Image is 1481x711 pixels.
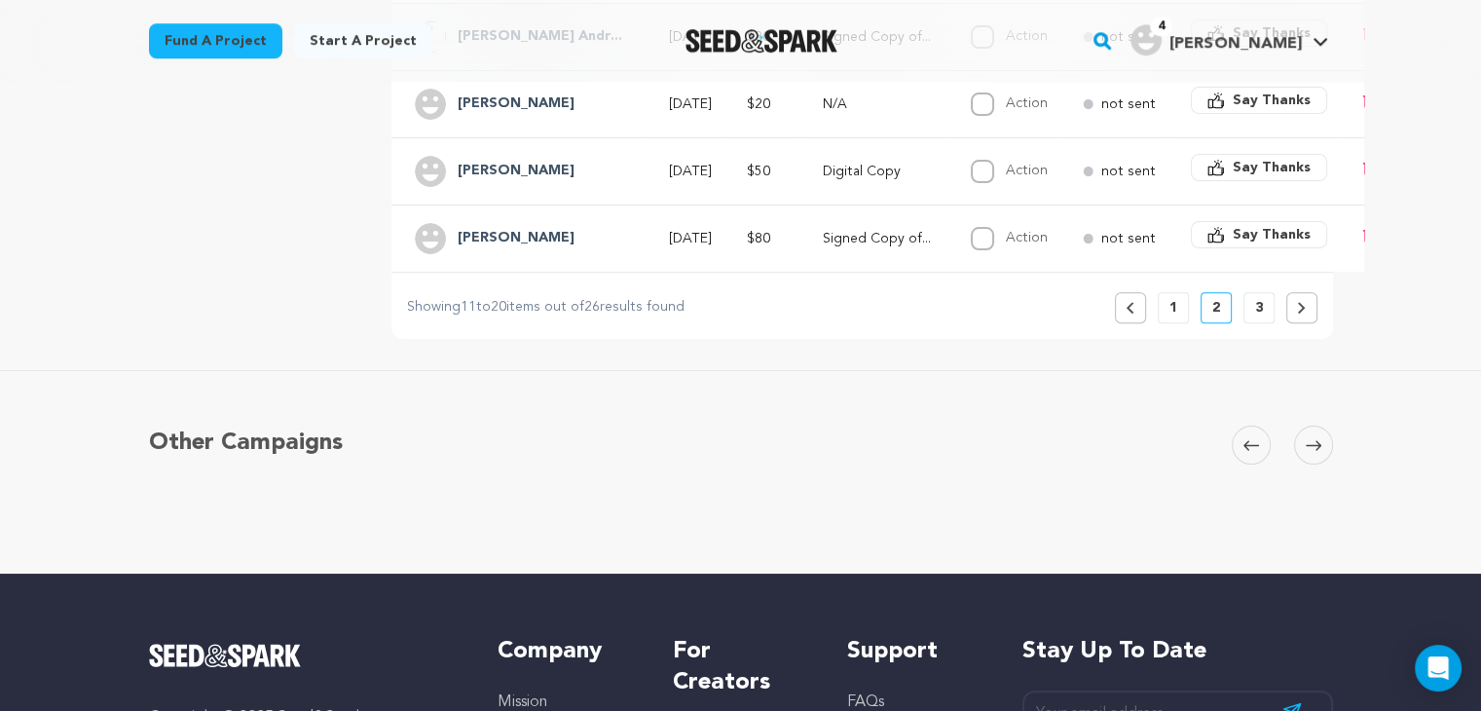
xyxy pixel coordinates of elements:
button: Say Thanks [1191,87,1327,114]
span: Say Thanks [1233,158,1311,177]
button: Say Thanks [1191,154,1327,181]
img: user.png [415,156,446,187]
label: Action [1006,164,1048,177]
p: not sent [1101,162,1156,181]
p: Signed Copy of the Book [823,229,936,248]
h5: Support [847,636,982,667]
p: N/A [823,94,936,114]
h5: Other Campaigns [149,426,343,461]
a: Alexander M.'s Profile [1127,20,1332,56]
img: Seed&Spark Logo Dark Mode [685,29,838,53]
button: 3 [1243,292,1275,323]
img: user.png [1130,24,1162,56]
a: Mission [498,694,547,710]
span: $20 [747,97,770,111]
label: Action [1006,231,1048,244]
button: Say Thanks [1191,221,1327,248]
img: Seed&Spark Logo [149,644,302,667]
a: Fund a project [149,23,282,58]
p: 2 [1212,298,1220,318]
p: 1 [1169,298,1177,318]
a: Seed&Spark Homepage [685,29,838,53]
img: user.png [415,223,446,254]
span: $50 [747,165,770,178]
h5: For Creators [673,636,808,698]
button: 1 [1158,292,1189,323]
div: Alexander M.'s Profile [1130,24,1301,56]
p: [DATE] [669,162,712,181]
label: Action [1006,96,1048,110]
a: FAQs [847,694,884,710]
p: [DATE] [669,229,712,248]
p: 3 [1255,298,1263,318]
p: Digital Copy [823,162,936,181]
h5: Stay up to date [1022,636,1333,667]
h4: Nicole Gulatz [458,227,574,250]
a: Start a project [294,23,432,58]
p: Showing to items out of results found [407,296,685,319]
span: [PERSON_NAME] [1169,36,1301,52]
span: 4 [1150,17,1172,36]
span: 20 [491,300,506,314]
p: [DATE] [669,94,712,114]
span: 26 [584,300,600,314]
span: Say Thanks [1233,91,1311,110]
span: 11 [461,300,476,314]
p: not sent [1101,229,1156,248]
a: Seed&Spark Homepage [149,644,460,667]
h4: Matt Timm [458,160,574,183]
h4: Erin Mazaba [458,93,574,116]
span: Say Thanks [1233,225,1311,244]
div: Open Intercom Messenger [1415,645,1462,692]
button: 2 [1201,292,1232,323]
img: user.png [415,89,446,120]
span: Alexander M.'s Profile [1127,20,1332,61]
span: $80 [747,232,770,245]
p: not sent [1101,94,1156,114]
h5: Company [498,636,633,667]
